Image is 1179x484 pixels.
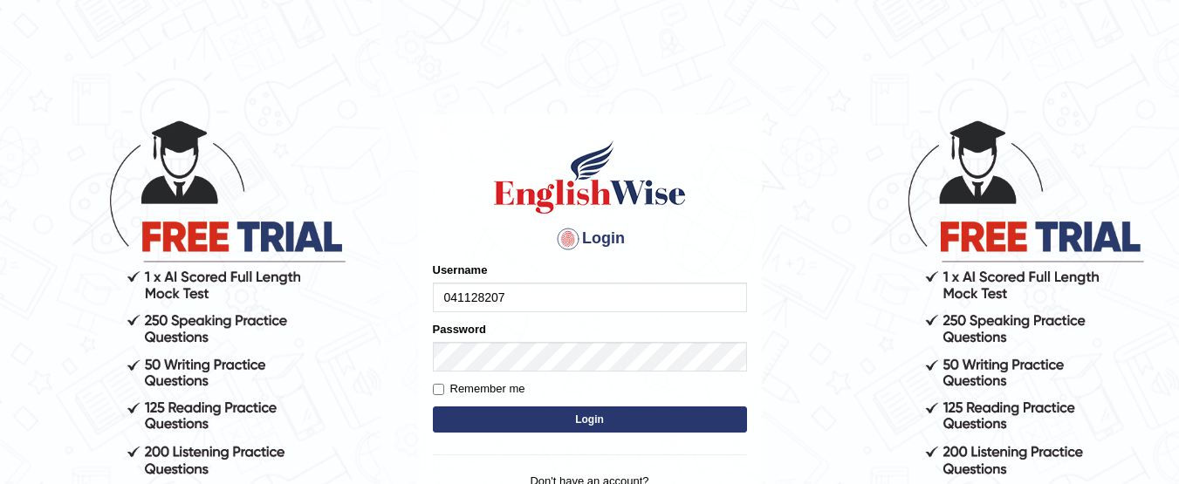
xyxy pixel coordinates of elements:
[433,406,747,433] button: Login
[433,321,486,337] label: Password
[433,262,488,278] label: Username
[490,138,689,216] img: Logo of English Wise sign in for intelligent practice with AI
[433,380,525,398] label: Remember me
[433,384,444,395] input: Remember me
[433,225,747,253] h4: Login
